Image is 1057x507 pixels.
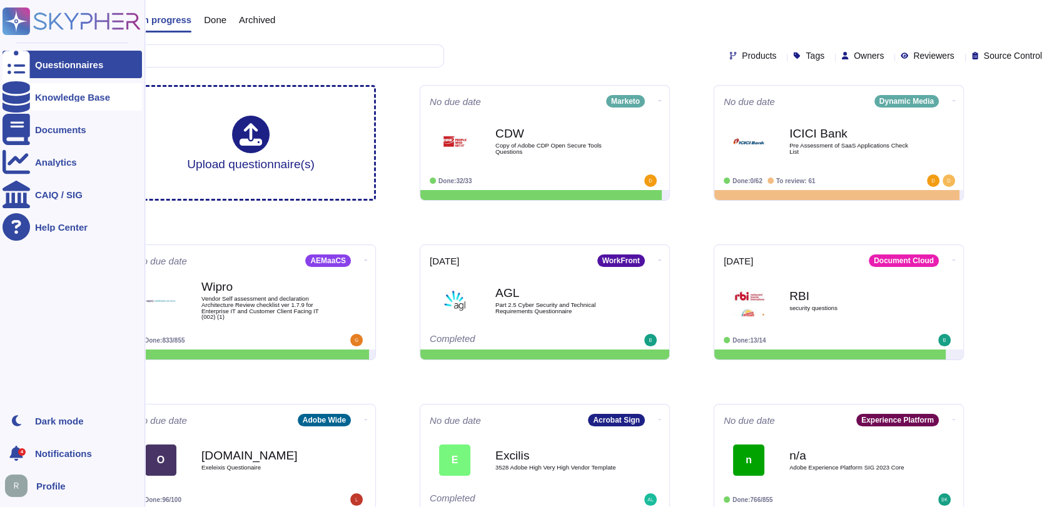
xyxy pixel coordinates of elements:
div: WorkFront [597,254,645,267]
span: 3528 Adobe High Very High Vendor Template [495,464,620,471]
div: E [439,444,470,476]
span: [DATE] [430,256,459,266]
div: Adobe Wide [298,414,351,426]
div: CAIQ / SIG [35,190,83,199]
div: Marketo [606,95,645,108]
div: Knowledge Base [35,93,110,102]
b: CDW [495,128,620,139]
div: Document Cloud [869,254,939,267]
div: Completed [430,334,583,346]
span: Done: 32/33 [438,178,472,184]
input: Search by keywords [49,45,443,67]
span: Profile [36,481,66,491]
span: Exeleixis Questionaire [201,464,326,471]
span: Archived [239,15,275,24]
img: user [938,493,951,506]
div: Dark mode [35,416,84,426]
img: user [5,474,28,497]
img: user [644,493,657,506]
a: CAIQ / SIG [3,181,142,208]
b: Excilis [495,449,620,461]
span: Adobe Experience Platform SIG 2023 Core [789,464,914,471]
div: Questionnaires [35,60,103,69]
img: user [350,334,363,346]
span: Source Control [984,51,1042,60]
b: ICICI Bank [789,128,914,139]
div: Experience Platform [856,414,939,426]
img: Logo [145,285,176,316]
span: security questions [789,305,914,311]
span: No due date [430,416,481,425]
div: Upload questionnaire(s) [187,116,315,170]
span: Done: 0/62 [732,178,762,184]
span: Vendor Self assessment and declaration Architecture Review checklist ver 1.7.9 for Enterprise IT ... [201,296,326,319]
img: user [644,174,657,187]
b: Wipro [201,281,326,293]
span: No due date [724,416,775,425]
span: Done: 13/14 [732,337,766,344]
img: Logo [733,126,764,157]
span: Part 2.5 Cyber Security and Technical Requirements Questionnaire [495,302,620,314]
span: In progress [140,15,191,24]
b: [DOMAIN_NAME] [201,449,326,461]
span: Pre Assessment of SaaS Applications Check List [789,143,914,154]
div: AEMaaCS [305,254,351,267]
div: 4 [18,448,26,456]
img: Logo [439,126,470,157]
b: n/a [789,449,914,461]
div: Acrobat Sign [588,414,645,426]
a: Knowledge Base [3,83,142,111]
span: No due date [136,256,187,266]
span: [DATE] [724,256,753,266]
a: Documents [3,116,142,143]
img: user [350,493,363,506]
button: user [3,472,36,499]
img: Logo [733,285,764,316]
div: Dynamic Media [874,95,939,108]
span: Done: 833/855 [144,337,185,344]
img: user [938,334,951,346]
div: O [145,444,176,476]
div: Documents [35,125,86,134]
a: Help Center [3,213,142,241]
img: user [943,174,955,187]
div: Completed [430,493,583,506]
b: AGL [495,287,620,299]
b: RBI [789,290,914,302]
span: Products [742,51,776,60]
span: Copy of Adobe CDP Open Secure Tools Questions [495,143,620,154]
img: user [644,334,657,346]
span: No due date [724,97,775,106]
img: Logo [439,285,470,316]
span: No due date [430,97,481,106]
div: Analytics [35,158,77,167]
span: Done: 766/855 [732,496,773,503]
span: Owners [854,51,884,60]
a: Analytics [3,148,142,176]
span: Tags [806,51,824,60]
span: To review: 61 [776,178,816,184]
a: Questionnaires [3,51,142,78]
span: Done [204,15,226,24]
span: Done: 96/100 [144,496,181,503]
span: Reviewers [913,51,954,60]
div: Help Center [35,223,88,232]
span: No due date [136,416,187,425]
div: n [733,444,764,476]
img: user [927,174,939,187]
span: Notifications [35,449,92,458]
